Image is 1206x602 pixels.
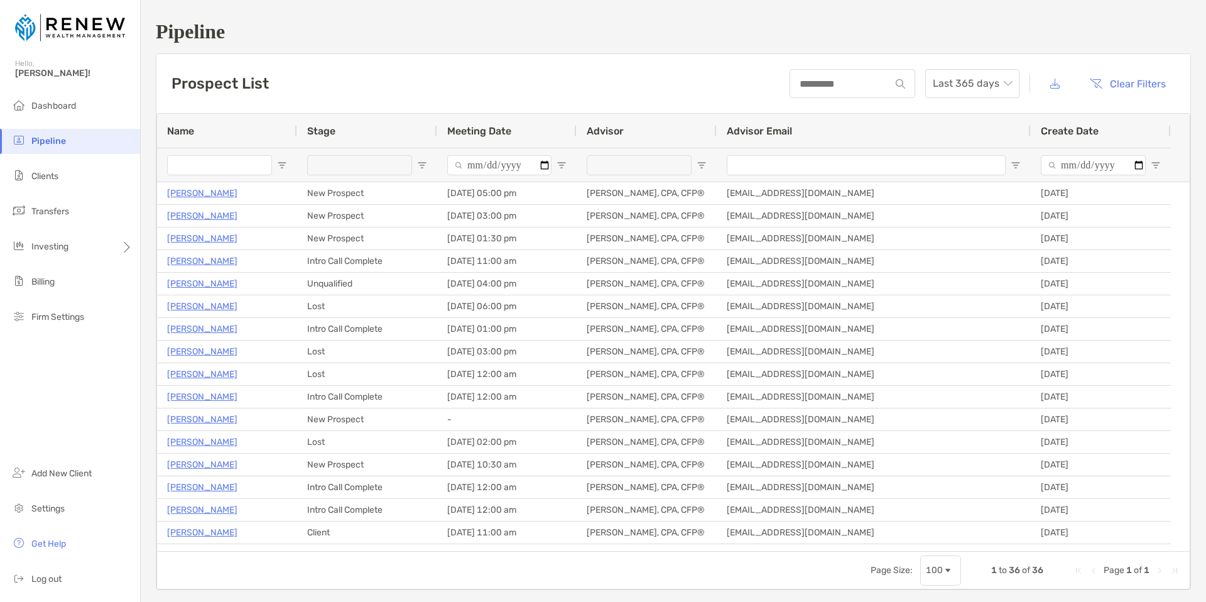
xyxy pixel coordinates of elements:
[577,363,717,385] div: [PERSON_NAME], CPA, CFP®
[717,250,1031,272] div: [EMAIL_ADDRESS][DOMAIN_NAME]
[11,273,26,288] img: billing icon
[717,363,1031,385] div: [EMAIL_ADDRESS][DOMAIN_NAME]
[717,205,1031,227] div: [EMAIL_ADDRESS][DOMAIN_NAME]
[717,544,1031,566] div: [EMAIL_ADDRESS][DOMAIN_NAME]
[297,522,437,544] div: Client
[1041,125,1099,137] span: Create Date
[31,101,76,111] span: Dashboard
[31,539,66,549] span: Get Help
[447,155,551,175] input: Meeting Date Filter Input
[437,227,577,249] div: [DATE] 01:30 pm
[1144,565,1149,576] span: 1
[717,408,1031,430] div: [EMAIL_ADDRESS][DOMAIN_NAME]
[437,408,577,430] div: -
[167,321,237,337] a: [PERSON_NAME]
[171,75,269,92] h3: Prospect List
[437,454,577,476] div: [DATE] 10:30 am
[297,318,437,340] div: Intro Call Complete
[31,574,62,584] span: Log out
[437,205,577,227] div: [DATE] 03:00 pm
[297,341,437,363] div: Lost
[717,182,1031,204] div: [EMAIL_ADDRESS][DOMAIN_NAME]
[1031,227,1171,249] div: [DATE]
[1031,454,1171,476] div: [DATE]
[1031,341,1171,363] div: [DATE]
[1080,70,1175,97] button: Clear Filters
[727,125,792,137] span: Advisor Email
[167,434,237,450] a: [PERSON_NAME]
[577,544,717,566] div: [PERSON_NAME], CPA, CFP®
[167,185,237,201] a: [PERSON_NAME]
[1031,205,1171,227] div: [DATE]
[167,525,237,540] a: [PERSON_NAME]
[297,408,437,430] div: New Prospect
[15,5,125,50] img: Zoe Logo
[167,412,237,427] a: [PERSON_NAME]
[697,160,707,170] button: Open Filter Menu
[1126,565,1132,576] span: 1
[437,544,577,566] div: [DATE] 10:00 am
[1134,565,1142,576] span: of
[167,502,237,518] a: [PERSON_NAME]
[1032,565,1043,576] span: 36
[1031,295,1171,317] div: [DATE]
[1154,566,1165,576] div: Next Page
[297,205,437,227] div: New Prospect
[167,457,237,473] a: [PERSON_NAME]
[577,499,717,521] div: [PERSON_NAME], CPA, CFP®
[437,318,577,340] div: [DATE] 01:00 pm
[31,312,84,322] span: Firm Settings
[297,273,437,295] div: Unqualified
[1089,566,1099,576] div: Previous Page
[437,182,577,204] div: [DATE] 05:00 pm
[15,68,133,79] span: [PERSON_NAME]!
[31,136,66,146] span: Pipeline
[167,479,237,495] p: [PERSON_NAME]
[297,227,437,249] div: New Prospect
[437,295,577,317] div: [DATE] 06:00 pm
[156,20,1191,43] h1: Pipeline
[167,366,237,382] a: [PERSON_NAME]
[577,476,717,498] div: [PERSON_NAME], CPA, CFP®
[717,522,1031,544] div: [EMAIL_ADDRESS][DOMAIN_NAME]
[11,97,26,112] img: dashboard icon
[167,231,237,246] p: [PERSON_NAME]
[1022,565,1030,576] span: of
[167,547,237,563] a: [PERSON_NAME]
[437,499,577,521] div: [DATE] 12:00 am
[717,431,1031,453] div: [EMAIL_ADDRESS][DOMAIN_NAME]
[167,389,237,405] a: [PERSON_NAME]
[167,155,272,175] input: Name Filter Input
[437,363,577,385] div: [DATE] 12:00 am
[297,476,437,498] div: Intro Call Complete
[1031,363,1171,385] div: [DATE]
[577,431,717,453] div: [PERSON_NAME], CPA, CFP®
[1009,565,1020,576] span: 36
[717,454,1031,476] div: [EMAIL_ADDRESS][DOMAIN_NAME]
[577,454,717,476] div: [PERSON_NAME], CPA, CFP®
[577,318,717,340] div: [PERSON_NAME], CPA, CFP®
[437,476,577,498] div: [DATE] 12:00 am
[717,341,1031,363] div: [EMAIL_ADDRESS][DOMAIN_NAME]
[577,182,717,204] div: [PERSON_NAME], CPA, CFP®
[437,431,577,453] div: [DATE] 02:00 pm
[167,344,237,359] p: [PERSON_NAME]
[1031,386,1171,408] div: [DATE]
[871,565,913,576] div: Page Size:
[1031,318,1171,340] div: [DATE]
[297,295,437,317] div: Lost
[437,341,577,363] div: [DATE] 03:00 pm
[991,565,997,576] span: 1
[167,253,237,269] a: [PERSON_NAME]
[31,503,65,514] span: Settings
[557,160,567,170] button: Open Filter Menu
[297,544,437,566] div: Intro Call Complete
